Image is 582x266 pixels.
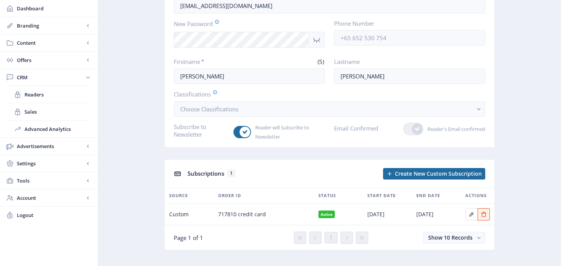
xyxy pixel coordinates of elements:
span: Reader will Subscribe to Newsletter [251,123,325,141]
span: Tools [17,177,84,184]
span: [DATE] [367,210,385,219]
span: Order ID [218,191,241,200]
span: Sales [24,108,90,116]
span: Start Date [367,191,396,200]
label: Phone Number [334,20,479,27]
button: Show 10 Records [423,232,485,243]
span: Dashboard [17,5,92,12]
span: Reader's Email confirmed [423,124,485,134]
button: Choose Classifications [174,101,485,117]
span: [DATE] [416,210,434,219]
nb-icon: Show password [309,32,325,48]
a: Edit page [478,210,490,217]
span: Offers [17,56,84,64]
span: Account [17,194,84,202]
span: Advanced Analytics [24,125,90,133]
input: Enter reader’s lastname [334,69,485,84]
span: 1 [329,235,333,241]
span: Readers [24,91,90,98]
span: Content [17,39,84,47]
label: Classifications [174,90,479,98]
span: Page 1 of 1 [174,234,203,242]
span: Create New Custom Subscription [395,171,482,177]
span: End Date [416,191,440,200]
a: Advanced Analytics [8,121,90,137]
label: Lastname [334,58,479,65]
a: New page [378,168,485,180]
a: Edit page [465,210,478,217]
span: Branding [17,22,84,29]
label: Email Confirmed [334,123,378,134]
span: 1 [227,170,235,177]
button: Create New Custom Subscription [383,168,485,180]
span: Advertisements [17,142,84,150]
span: Status [318,191,336,200]
span: (5) [316,58,325,65]
button: 1 [324,232,337,243]
span: Actions [465,191,487,200]
input: +65 652 530 754 [334,30,485,46]
label: New Password [174,20,319,28]
nb-badge: Active [318,211,335,218]
span: Show 10 Records [428,234,473,241]
a: Readers [8,86,90,103]
span: 717810 credit card [218,210,266,219]
span: CRM [17,73,84,81]
span: Source [169,191,188,200]
span: Choose Classifications [180,105,238,113]
span: Logout [17,211,92,219]
a: Sales [8,103,90,120]
span: Subscriptions [187,170,224,177]
input: Enter reader’s firstname [174,69,325,84]
label: Firstname [174,58,246,65]
span: Settings [17,160,84,167]
app-collection-view: Subscriptions [164,159,495,250]
span: Custom [169,210,189,219]
label: Subscribe to Newsletter [174,123,228,138]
